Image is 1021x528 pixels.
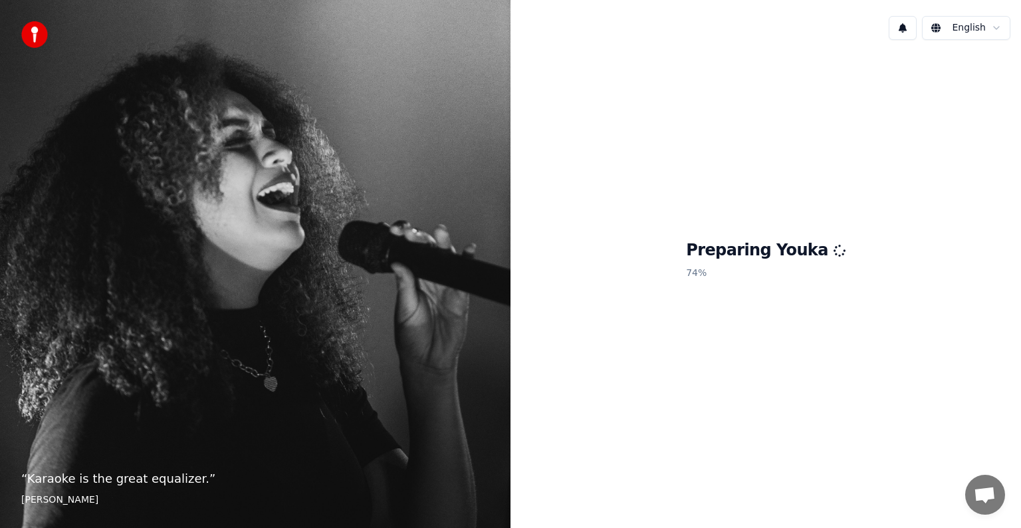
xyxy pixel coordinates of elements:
h1: Preparing Youka [686,240,846,261]
div: Open chat [965,475,1005,515]
p: 74 % [686,261,846,285]
img: youka [21,21,48,48]
p: “ Karaoke is the great equalizer. ” [21,469,489,488]
footer: [PERSON_NAME] [21,493,489,507]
